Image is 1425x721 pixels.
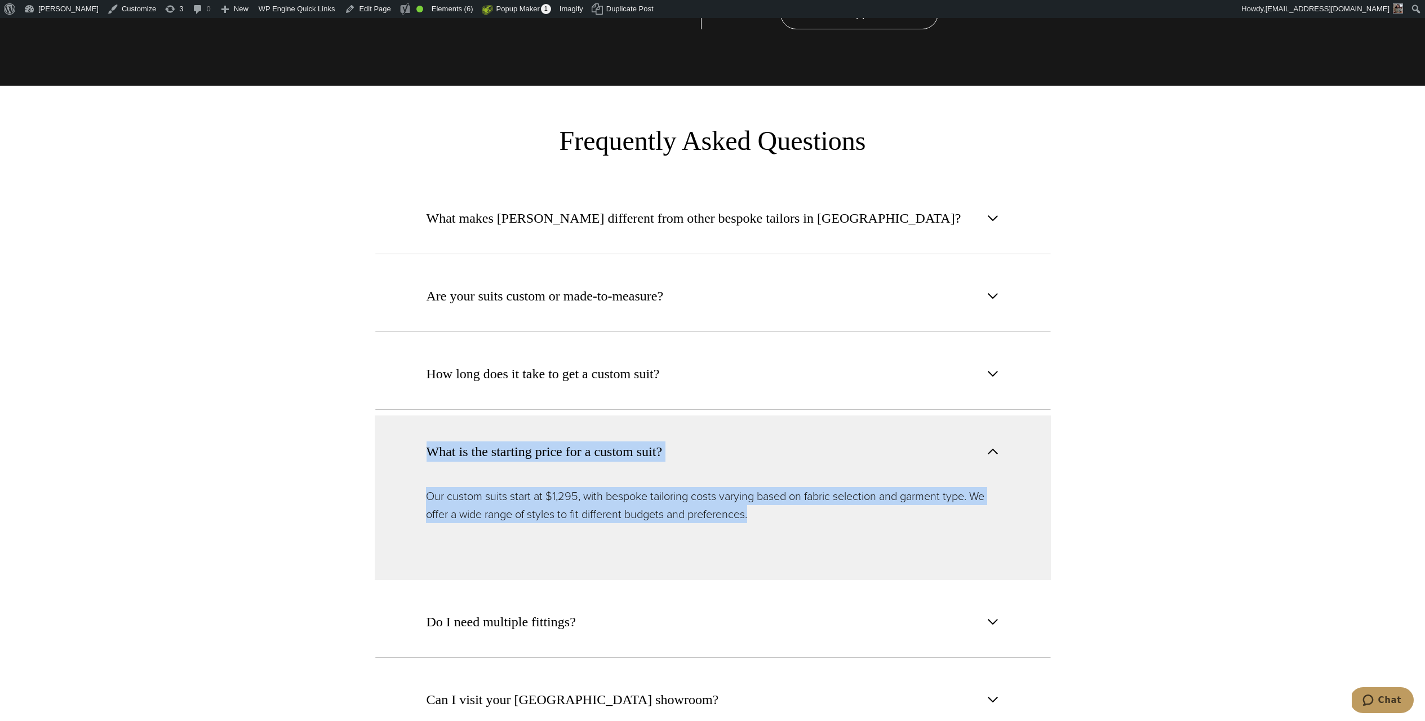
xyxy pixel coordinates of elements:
button: What makes [PERSON_NAME] different from other bespoke tailors in [GEOGRAPHIC_DATA]? [375,182,1051,254]
span: What makes [PERSON_NAME] different from other bespoke tailors in [GEOGRAPHIC_DATA]? [427,208,961,228]
div: What is the starting price for a custom suit? [375,487,1051,580]
span: What is the starting price for a custom suit? [427,441,663,462]
span: Can I visit your [GEOGRAPHIC_DATA] showroom? [427,689,719,710]
span: Are your suits custom or made-to-measure? [427,286,664,306]
button: How long does it take to get a custom suit? [375,338,1051,410]
iframe: Opens a widget where you can chat to one of our agents [1352,687,1414,715]
span: [EMAIL_ADDRESS][DOMAIN_NAME] [1266,5,1390,13]
button: Do I need multiple fittings? [375,586,1051,658]
button: Are your suits custom or made-to-measure? [375,260,1051,332]
h3: Frequently Asked Questions [414,125,1011,157]
div: Good [416,6,423,12]
span: How long does it take to get a custom suit? [427,364,660,384]
span: Do I need multiple fittings? [427,612,576,632]
button: What is the starting price for a custom suit? [375,415,1051,487]
span: 1 [541,4,551,14]
p: Our custom suits start at $1,295, with bespoke tailoring costs varying based on fabric selection ... [426,487,1000,523]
